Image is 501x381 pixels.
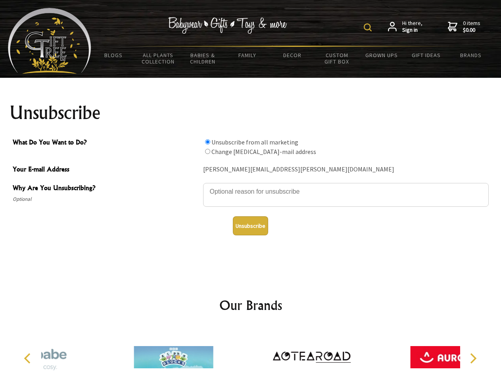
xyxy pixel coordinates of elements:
div: [PERSON_NAME][EMAIL_ADDRESS][PERSON_NAME][DOMAIN_NAME] [203,164,489,176]
a: All Plants Collection [136,47,181,70]
a: Grown Ups [359,47,404,63]
button: Previous [20,350,37,367]
span: Optional [13,194,199,204]
img: Babyware - Gifts - Toys and more... [8,8,91,74]
span: What Do You Want to Do? [13,137,199,149]
h1: Unsubscribe [10,103,492,122]
input: What Do You Want to Do? [205,149,210,154]
a: Family [225,47,270,63]
a: Gift Ideas [404,47,449,63]
a: Babies & Children [180,47,225,70]
strong: $0.00 [463,27,480,34]
img: Babywear - Gifts - Toys & more [168,17,287,34]
button: Next [464,350,482,367]
span: Why Are You Unsubscribing? [13,183,199,194]
a: 0 items$0.00 [448,20,480,34]
a: Custom Gift Box [315,47,359,70]
a: Brands [449,47,493,63]
img: product search [364,23,372,31]
button: Unsubscribe [233,216,268,235]
a: BLOGS [91,47,136,63]
input: What Do You Want to Do? [205,139,210,144]
a: Decor [270,47,315,63]
a: Hi there,Sign in [388,20,422,34]
label: Change [MEDICAL_DATA]-mail address [211,148,316,156]
textarea: Why Are You Unsubscribing? [203,183,489,207]
span: Hi there, [402,20,422,34]
strong: Sign in [402,27,422,34]
span: Your E-mail Address [13,164,199,176]
h2: Our Brands [16,296,486,315]
label: Unsubscribe from all marketing [211,138,298,146]
span: 0 items [463,19,480,34]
